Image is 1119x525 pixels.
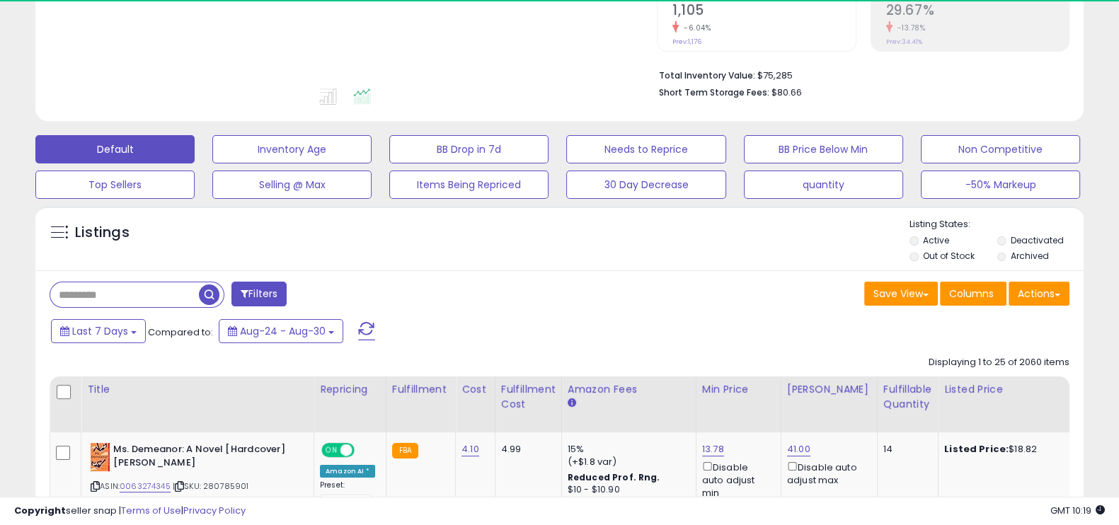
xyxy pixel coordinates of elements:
[893,23,926,33] small: -13.78%
[702,459,770,500] div: Disable auto adjust min
[679,23,711,33] small: -6.04%
[568,456,685,468] div: (+$1.8 var)
[51,319,146,343] button: Last 7 Days
[940,282,1006,306] button: Columns
[87,382,308,397] div: Title
[72,324,128,338] span: Last 7 Days
[659,66,1059,83] li: $75,285
[148,325,213,339] span: Compared to:
[787,442,810,456] a: 41.00
[231,282,287,306] button: Filters
[944,443,1062,456] div: $18.82
[212,171,372,199] button: Selling @ Max
[461,442,479,456] a: 4.10
[923,234,949,246] label: Active
[566,135,725,163] button: Needs to Reprice
[787,382,871,397] div: [PERSON_NAME]
[1009,282,1069,306] button: Actions
[929,356,1069,369] div: Displaying 1 to 25 of 2060 items
[568,382,690,397] div: Amazon Fees
[75,223,130,243] h5: Listings
[389,171,549,199] button: Items Being Repriced
[568,471,660,483] b: Reduced Prof. Rng.
[320,465,375,478] div: Amazon AI *
[173,480,249,492] span: | SKU: 280785901
[923,250,975,262] label: Out of Stock
[702,442,724,456] a: 13.78
[949,287,994,301] span: Columns
[121,504,181,517] a: Terms of Use
[883,382,932,412] div: Fulfillable Quantity
[320,480,375,512] div: Preset:
[91,443,303,509] div: ASIN:
[501,443,551,456] div: 4.99
[35,171,195,199] button: Top Sellers
[1050,504,1105,517] span: 2025-09-7 10:19 GMT
[744,171,903,199] button: quantity
[352,444,375,456] span: OFF
[883,443,927,456] div: 14
[91,443,110,471] img: 41kD+Lam7rL._SL40_.jpg
[219,319,343,343] button: Aug-24 - Aug-30
[392,443,418,458] small: FBA
[461,382,489,397] div: Cost
[771,86,802,99] span: $80.66
[864,282,938,306] button: Save View
[240,324,326,338] span: Aug-24 - Aug-30
[389,135,549,163] button: BB Drop in 7d
[320,382,380,397] div: Repricing
[921,171,1080,199] button: -50% Markeup
[183,504,246,517] a: Privacy Policy
[787,459,866,487] div: Disable auto adjust max
[323,444,340,456] span: ON
[568,397,576,410] small: Amazon Fees.
[113,443,285,473] b: Ms. Demeanor: A Novel [Hardcover] [PERSON_NAME]
[659,86,769,98] b: Short Term Storage Fees:
[14,504,246,518] div: seller snap | |
[120,480,171,492] a: 0063274345
[568,443,685,456] div: 15%
[501,382,556,412] div: Fulfillment Cost
[1010,250,1048,262] label: Archived
[212,135,372,163] button: Inventory Age
[14,504,66,517] strong: Copyright
[702,382,775,397] div: Min Price
[1010,234,1063,246] label: Deactivated
[392,382,449,397] div: Fulfillment
[659,69,755,81] b: Total Inventory Value:
[886,2,1069,21] h2: 29.67%
[744,135,903,163] button: BB Price Below Min
[909,218,1084,231] p: Listing States:
[566,171,725,199] button: 30 Day Decrease
[886,37,922,46] small: Prev: 34.41%
[944,442,1009,456] b: Listed Price:
[944,382,1067,397] div: Listed Price
[672,2,855,21] h2: 1,105
[672,37,701,46] small: Prev: 1,176
[921,135,1080,163] button: Non Competitive
[35,135,195,163] button: Default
